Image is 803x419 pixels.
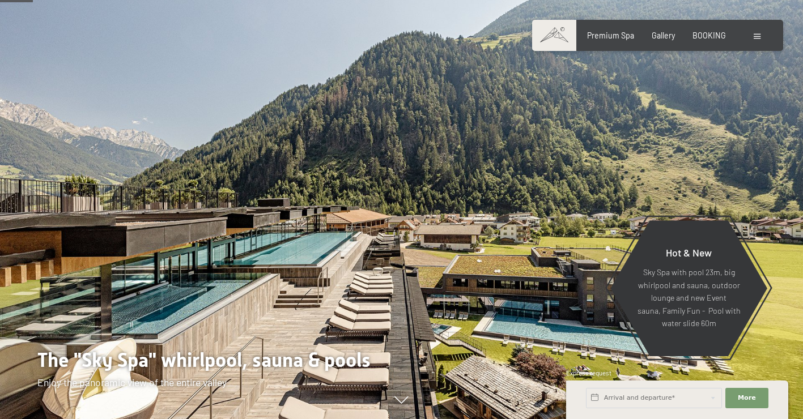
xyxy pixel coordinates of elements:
a: Premium Spa [587,31,634,40]
a: BOOKING [692,31,726,40]
span: More [738,394,756,403]
button: More [725,388,768,408]
a: Gallery [652,31,675,40]
a: Hot & New Sky Spa with pool 23m, big whirlpool and sauna, outdoor lounge and new Event sauna, Fam... [610,220,768,357]
span: Express request [566,369,611,377]
span: Hot & New [666,246,712,259]
p: Sky Spa with pool 23m, big whirlpool and sauna, outdoor lounge and new Event sauna, Family Fun - ... [635,266,743,330]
